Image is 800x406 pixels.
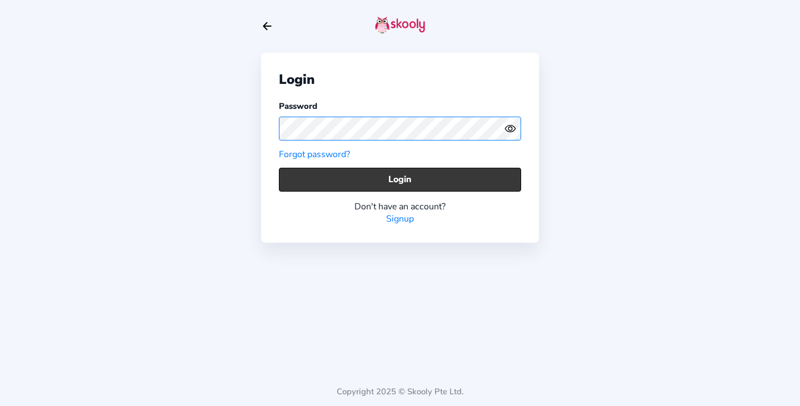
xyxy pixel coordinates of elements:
[504,123,516,134] ion-icon: eye outline
[279,201,521,213] div: Don't have an account?
[279,148,350,161] a: Forgot password?
[261,20,273,32] button: arrow back outline
[375,16,425,34] img: skooly-logo.png
[504,123,521,134] button: eye outlineeye off outline
[279,168,521,192] button: Login
[279,101,317,112] label: Password
[279,71,521,88] div: Login
[386,213,414,225] a: Signup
